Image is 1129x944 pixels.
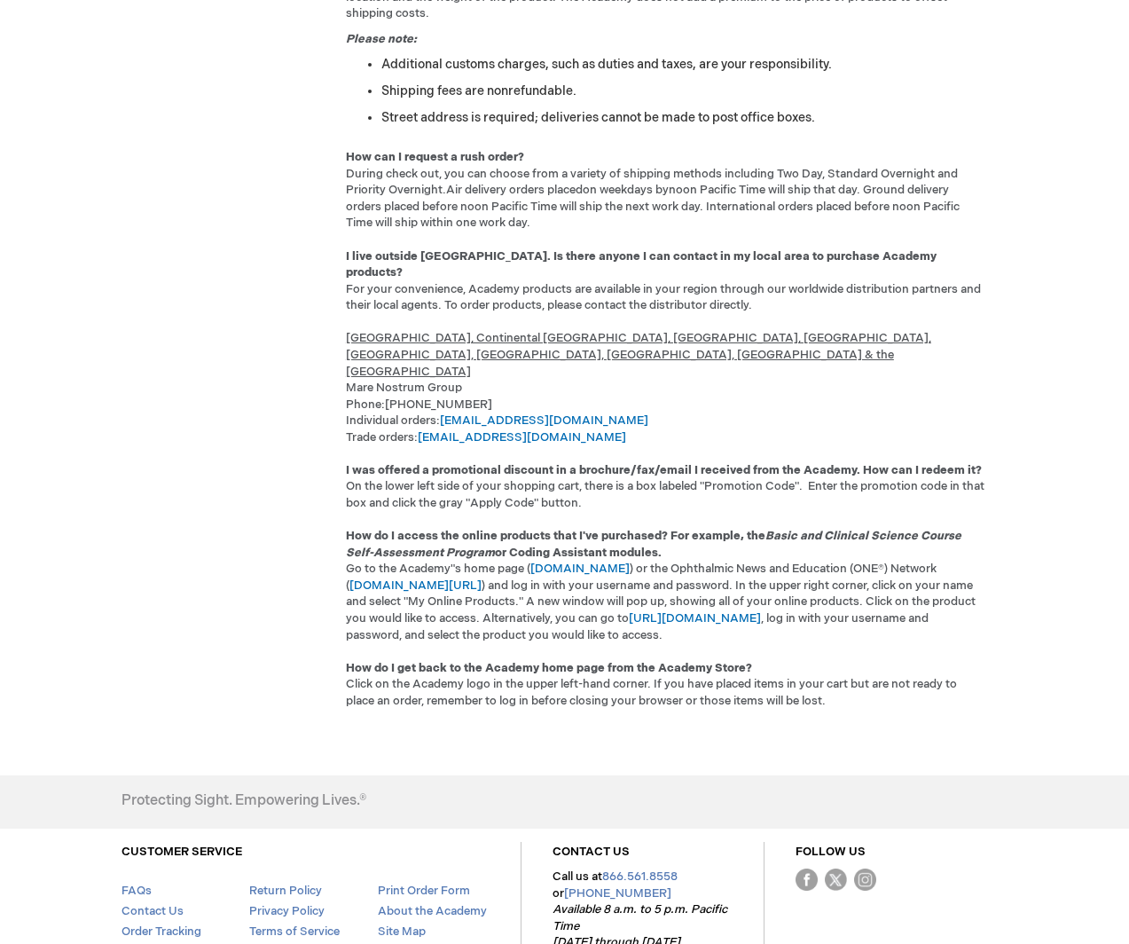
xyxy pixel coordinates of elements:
[249,884,322,898] a: Return Policy
[346,463,982,477] strong: I was offered a promotional discount in a brochure/fax/email I received from the Academy. How can...
[553,845,630,859] a: CONTACT US
[346,249,937,280] strong: I live outside [GEOGRAPHIC_DATA]. Is there anyone I can contact in my local area to purchase Acad...
[122,884,152,898] a: FAQs
[249,924,340,939] a: Terms of Service
[349,578,482,593] a: [DOMAIN_NAME][URL]
[602,869,678,884] a: 866.561.8558
[378,884,470,898] a: Print Order Form
[122,845,242,859] a: CUSTOMER SERVICE
[446,183,583,197] span: Air delivery orders placed
[825,869,847,891] img: Twitter
[122,924,201,939] a: Order Tracking
[346,529,961,560] em: Basic and Clinical Science Course Self-Assessment Program
[440,413,648,428] a: [EMAIL_ADDRESS][DOMAIN_NAME]
[122,793,366,809] h4: Protecting Sight. Empowering Lives.®
[346,529,961,560] strong: How do I access the online products that I've purchased? For example, the or Coding Assistant mod...
[346,331,931,378] span: [GEOGRAPHIC_DATA], Continental [GEOGRAPHIC_DATA], [GEOGRAPHIC_DATA], [GEOGRAPHIC_DATA], [GEOGRAPH...
[796,845,866,859] a: FOLLOW US
[418,430,626,444] a: [EMAIL_ADDRESS][DOMAIN_NAME]
[381,109,986,127] li: Street address is required; deliveries cannot be made to post office boxes.
[122,904,184,918] a: Contact Us
[796,869,818,891] img: Facebook
[346,149,986,709] p: During check out, you can choose from a variety of shipping methods including Two Day, Standard O...
[378,924,426,939] a: Site Map
[583,183,669,197] span: on weekdays by
[346,32,417,46] em: Please note:
[381,83,986,100] li: Shipping fees are nonrefundable.
[346,661,752,675] strong: How do I get back to the Academy home page from the Academy Store?
[629,611,761,625] a: [URL][DOMAIN_NAME]
[346,150,524,164] strong: How can I request a rush order?
[378,904,487,918] a: About the Academy
[854,869,876,891] img: instagram
[564,886,671,901] a: [PHONE_NUMBER]
[381,56,986,74] li: Additional customs charges, such as duties and taxes, are your responsibility.
[249,904,325,918] a: Privacy Policy
[530,562,630,576] a: [DOMAIN_NAME]
[346,183,960,230] span: noon Pacific Time will ship that day. Ground delivery orders placed before noon Pacific Time will...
